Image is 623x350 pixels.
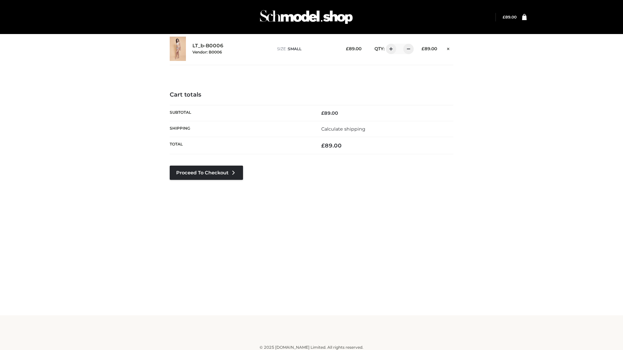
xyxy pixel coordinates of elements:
bdi: 89.00 [346,46,361,51]
th: Total [170,137,311,154]
bdi: 89.00 [321,110,338,116]
bdi: 89.00 [321,142,342,149]
bdi: 89.00 [503,15,517,19]
h4: Cart totals [170,91,453,99]
th: Shipping [170,121,311,137]
span: £ [321,142,325,149]
a: Calculate shipping [321,126,365,132]
img: LT_b-B0006 - SMALL [170,37,186,61]
a: Proceed to Checkout [170,166,243,180]
span: £ [503,15,505,19]
bdi: 89.00 [421,46,437,51]
span: £ [321,110,324,116]
th: Subtotal [170,105,311,121]
img: Schmodel Admin 964 [258,4,355,30]
a: Remove this item [444,44,453,52]
a: £89.00 [503,15,517,19]
a: LT_b-B0006 [192,43,224,49]
span: £ [421,46,424,51]
span: £ [346,46,349,51]
p: size : [277,46,336,52]
div: QTY: [368,44,411,54]
small: Vendor: B0006 [192,50,222,54]
span: SMALL [288,46,301,51]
